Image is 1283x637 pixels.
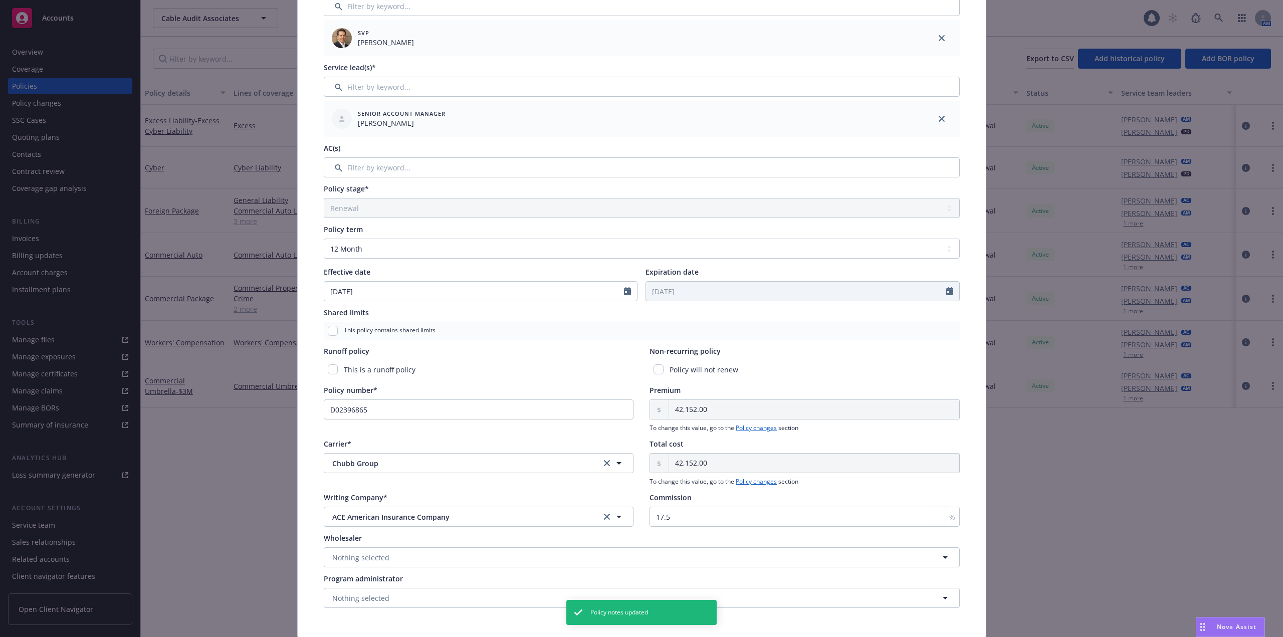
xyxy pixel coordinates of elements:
span: Program administrator [324,574,403,583]
span: Writing Company* [324,493,387,502]
span: Premium [650,385,681,395]
span: Policy number* [324,385,377,395]
img: employee photo [332,28,352,48]
span: Expiration date [646,267,699,277]
div: Drag to move [1196,617,1209,636]
span: Wholesaler [324,533,362,543]
span: Effective date [324,267,370,277]
span: Policy notes updated [590,608,648,617]
span: To change this value, go to the section [650,423,960,433]
span: Policy term [324,225,363,234]
input: Filter by keyword... [324,157,960,177]
input: Filter by keyword... [324,77,960,97]
input: MM/DD/YYYY [646,282,946,301]
button: Nothing selected [324,547,960,567]
span: Senior Account Manager [358,109,446,118]
button: ACE American Insurance Companyclear selection [324,507,634,527]
svg: Calendar [946,287,953,295]
svg: Calendar [624,287,631,295]
span: SVP [358,29,414,37]
span: Nothing selected [332,552,389,563]
div: This is a runoff policy [324,360,634,379]
button: Chubb Groupclear selection [324,453,634,473]
span: Nova Assist [1217,622,1256,631]
a: clear selection [601,457,613,469]
span: Runoff policy [324,346,369,356]
input: 0.00 [669,454,959,473]
span: [PERSON_NAME] [358,37,414,48]
a: close [936,32,948,44]
span: Shared limits [324,308,369,317]
span: Carrier* [324,439,351,449]
button: Nova Assist [1196,617,1265,637]
a: Policy changes [736,477,777,486]
span: ACE American Insurance Company [332,512,585,522]
span: Nothing selected [332,593,389,603]
span: Commission [650,493,692,502]
a: Policy changes [736,423,777,432]
span: Policy stage* [324,184,369,193]
span: To change this value, go to the section [650,477,960,486]
span: Chubb Group [332,458,585,469]
span: AC(s) [324,143,340,153]
input: MM/DD/YYYY [324,282,624,301]
span: Total cost [650,439,684,449]
a: close [936,113,948,125]
div: Policy will not renew [650,360,960,379]
div: This policy contains shared limits [324,322,960,340]
button: Nothing selected [324,588,960,608]
input: 0.00 [669,400,959,419]
span: % [949,512,955,522]
span: Service lead(s)* [324,63,376,72]
a: clear selection [601,511,613,523]
span: Non-recurring policy [650,346,721,356]
span: [PERSON_NAME] [358,118,446,128]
